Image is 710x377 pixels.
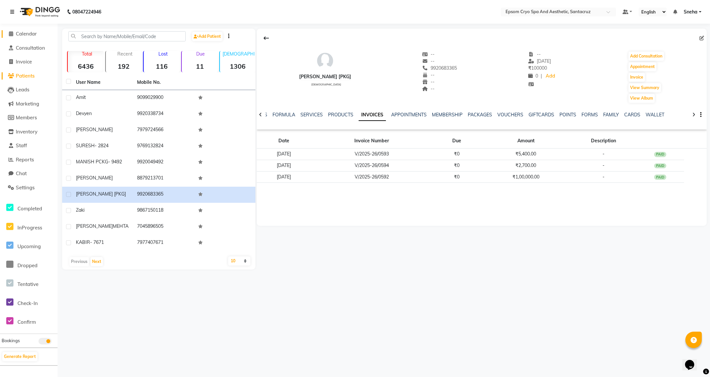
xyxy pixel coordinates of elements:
a: Marketing [2,100,56,108]
button: Appointment [628,62,656,71]
button: View Album [628,94,655,103]
span: Chat [16,170,27,177]
span: Reports [16,156,34,163]
td: ₹2,700.00 [481,160,571,171]
td: 7979724566 [133,122,194,138]
p: Recent [108,51,142,57]
p: Total [70,51,104,57]
button: Add Consultation [628,52,664,61]
th: Due [433,133,481,149]
span: Upcoming [17,243,41,249]
span: Amit [76,94,86,100]
a: PRODUCTS [328,112,353,118]
span: Dropped [17,262,37,269]
span: zaki [76,207,84,213]
td: V/2025-26/0593 [311,149,433,160]
a: FORMULA [272,112,295,118]
a: CARDS [624,112,640,118]
td: ₹0 [433,171,481,183]
span: Invoice [16,59,32,65]
a: SERVICES [300,112,323,118]
span: [PERSON_NAME] [76,223,113,229]
td: 9920683365 [133,187,194,203]
td: 7977407671 [133,235,194,251]
span: MEHTA [113,223,129,229]
span: [DATE] [528,58,551,64]
a: VOUCHERS [497,112,523,118]
td: 9769132824 [133,138,194,154]
div: PAID [654,163,667,169]
div: [PERSON_NAME] [PKG] [299,73,351,80]
th: User Name [72,75,133,90]
span: MANISH PCKG [76,159,108,165]
strong: 192 [106,62,142,70]
td: [DATE] [257,160,311,171]
a: Patients [2,72,56,80]
th: Amount [481,133,571,149]
a: FORMS [581,112,598,118]
span: Consultation [16,45,45,51]
span: [DEMOGRAPHIC_DATA] [311,83,341,86]
span: InProgress [17,224,42,231]
span: - 9492 [108,159,122,165]
span: -- [422,58,435,64]
td: ₹1,00,000.00 [481,171,571,183]
strong: 6436 [68,62,104,70]
button: Generate Report [2,352,37,361]
span: Completed [17,205,42,212]
span: -- [422,86,435,92]
a: Chat [2,170,56,177]
span: 0 [528,73,538,79]
span: Patients [16,73,35,79]
span: Confirm [17,319,36,325]
span: Check-In [17,300,38,306]
span: Inventory [16,129,37,135]
span: -- [422,72,435,78]
span: Sneha [684,9,698,15]
div: PAID [654,175,667,180]
strong: 116 [144,62,180,70]
a: WALLET [646,112,664,118]
td: 7045896505 [133,219,194,235]
a: GIFTCARDS [529,112,554,118]
span: -- [422,51,435,57]
div: PAID [654,152,667,157]
td: 9099029900 [133,90,194,106]
button: View Summary [628,83,661,92]
a: Consultation [2,44,56,52]
span: SURESH [76,143,95,149]
span: 100000 [528,65,547,71]
span: -- [528,51,541,57]
td: [DATE] [257,149,311,160]
span: Marketing [16,101,39,107]
span: Staff [16,142,27,149]
span: Bookings [2,338,20,343]
button: Invoice [628,73,645,82]
span: - [603,162,604,168]
a: FAMILY [603,112,619,118]
span: - 7671 [90,239,104,245]
a: APPOINTMENTS [391,112,427,118]
span: Calendar [16,31,37,37]
td: ₹0 [433,160,481,171]
td: [DATE] [257,171,311,183]
p: [DEMOGRAPHIC_DATA] [223,51,256,57]
a: Reports [2,156,56,164]
p: Lost [146,51,180,57]
div: Back to Client [259,32,273,44]
span: [PERSON_NAME] [76,127,113,132]
th: Date [257,133,311,149]
th: Description [571,133,636,149]
span: Tentative [17,281,38,287]
span: KABIR [76,239,90,245]
a: INVOICES [359,109,386,121]
a: Leads [2,86,56,94]
a: Members [2,114,56,122]
a: Inventory [2,128,56,136]
td: 9920049492 [133,154,194,171]
img: logo [17,3,62,21]
a: PACKAGES [468,112,492,118]
strong: 1306 [220,62,256,70]
td: 8879213701 [133,171,194,187]
b: 08047224946 [72,3,101,21]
